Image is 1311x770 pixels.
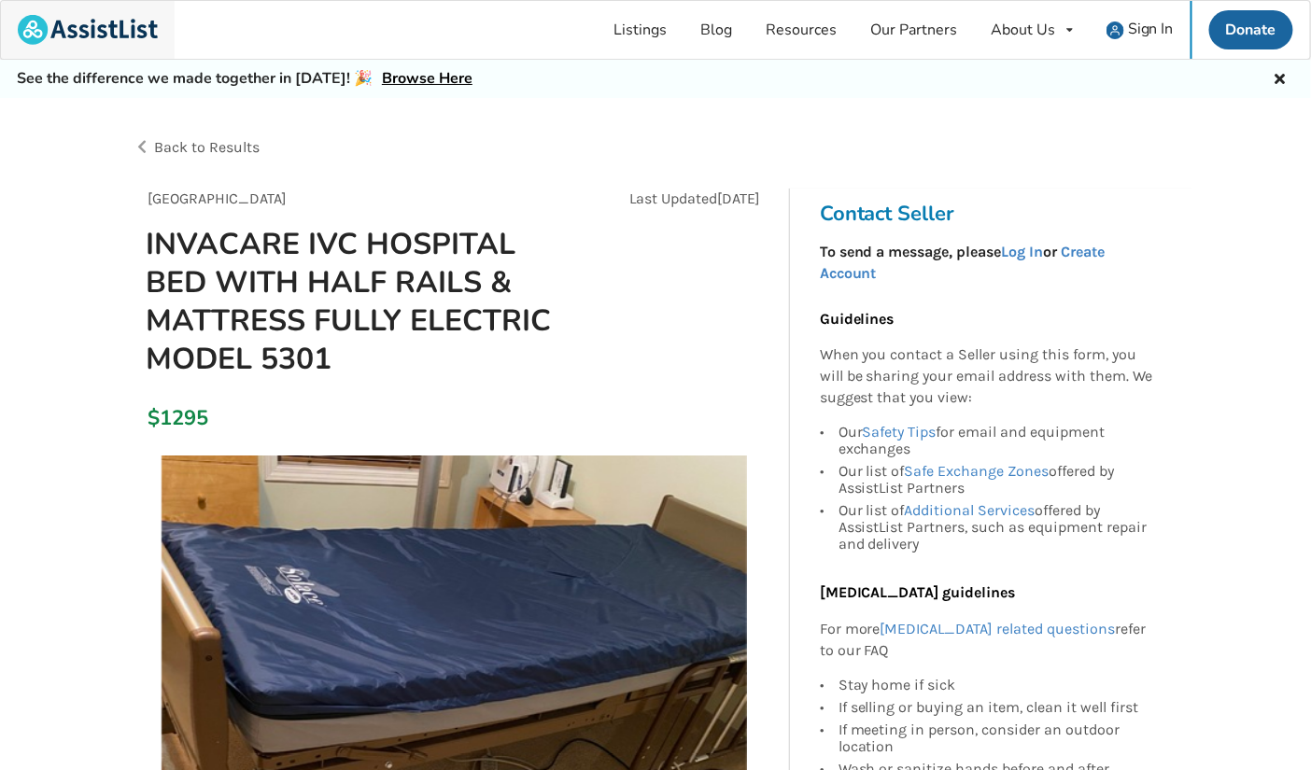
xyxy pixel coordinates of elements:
[1209,10,1293,49] a: Donate
[839,424,1154,460] div: Our for email and equipment exchanges
[863,423,937,441] a: Safety Tips
[820,344,1154,409] p: When you contact a Seller using this form, you will be sharing your email address with them. We s...
[839,499,1154,553] div: Our list of offered by AssistList Partners, such as equipment repair and delivery
[905,462,1050,480] a: Safe Exchange Zones
[17,69,472,89] h5: See the difference we made together in [DATE]! 🎉
[154,138,260,156] span: Back to Results
[820,619,1154,662] p: For more refer to our FAQ
[905,501,1036,519] a: Additional Services
[820,583,1016,601] b: [MEDICAL_DATA] guidelines
[18,15,158,45] img: assistlist-logo
[820,310,895,328] b: Guidelines
[839,696,1154,719] div: If selling or buying an item, clean it well first
[881,620,1116,637] a: [MEDICAL_DATA] related questions
[629,189,717,207] span: Last Updated
[839,677,1154,696] div: Stay home if sick
[1002,243,1044,260] a: Log In
[597,1,684,59] a: Listings
[991,22,1055,37] div: About Us
[820,243,1106,282] a: Create Account
[820,201,1163,227] h3: Contact Seller
[1090,1,1191,59] a: user icon Sign In
[839,460,1154,499] div: Our list of offered by AssistList Partners
[684,1,749,59] a: Blog
[717,189,760,207] span: [DATE]
[132,225,573,379] h1: INVACARE IVC HOSPITAL BED WITH HALF RAILS & MATTRESS FULLY ELECTRIC MODEL 5301
[749,1,853,59] a: Resources
[839,719,1154,758] div: If meeting in person, consider an outdoor location
[1107,21,1124,39] img: user icon
[148,189,288,207] span: [GEOGRAPHIC_DATA]
[1128,19,1174,39] span: Sign In
[853,1,974,59] a: Our Partners
[382,68,472,89] a: Browse Here
[820,243,1106,282] strong: To send a message, please or
[148,405,159,431] div: $1295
